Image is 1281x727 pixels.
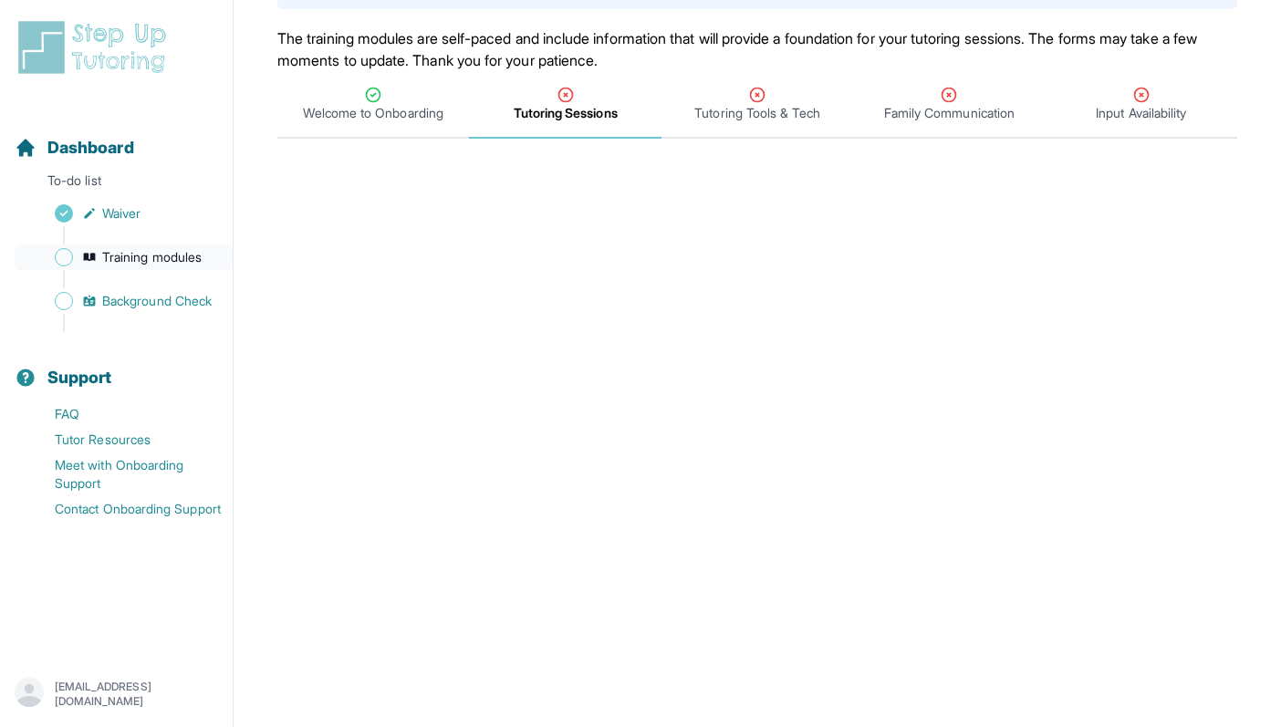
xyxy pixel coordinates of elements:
p: The training modules are self-paced and include information that will provide a foundation for yo... [277,27,1237,71]
a: Dashboard [15,135,134,161]
a: Tutor Resources [15,427,233,452]
span: Tutoring Tools & Tech [694,104,819,122]
a: FAQ [15,401,233,427]
button: Dashboard [7,106,225,168]
span: Background Check [102,292,212,310]
span: Family Communication [884,104,1015,122]
nav: Tabs [277,71,1237,139]
span: Tutoring Sessions [514,104,618,122]
a: Training modules [15,244,233,270]
a: Meet with Onboarding Support [15,452,233,496]
span: Welcome to Onboarding [303,104,443,122]
button: [EMAIL_ADDRESS][DOMAIN_NAME] [15,678,218,711]
span: Support [47,365,112,390]
p: To-do list [7,171,225,197]
span: Dashboard [47,135,134,161]
button: Support [7,336,225,398]
a: Background Check [15,288,233,314]
span: Input Availability [1096,104,1186,122]
p: [EMAIL_ADDRESS][DOMAIN_NAME] [55,680,218,709]
a: Contact Onboarding Support [15,496,233,522]
span: Waiver [102,204,141,223]
span: Training modules [102,248,202,266]
a: Waiver [15,201,233,226]
img: logo [15,18,177,77]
